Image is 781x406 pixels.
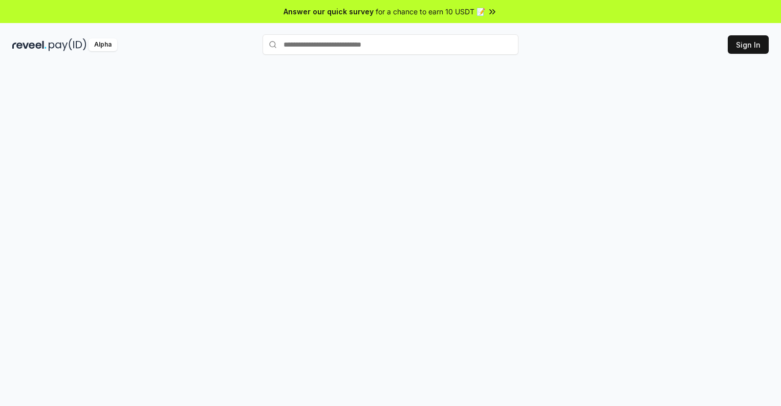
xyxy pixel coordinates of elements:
[376,6,485,17] span: for a chance to earn 10 USDT 📝
[284,6,374,17] span: Answer our quick survey
[49,38,86,51] img: pay_id
[12,38,47,51] img: reveel_dark
[728,35,769,54] button: Sign In
[89,38,117,51] div: Alpha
